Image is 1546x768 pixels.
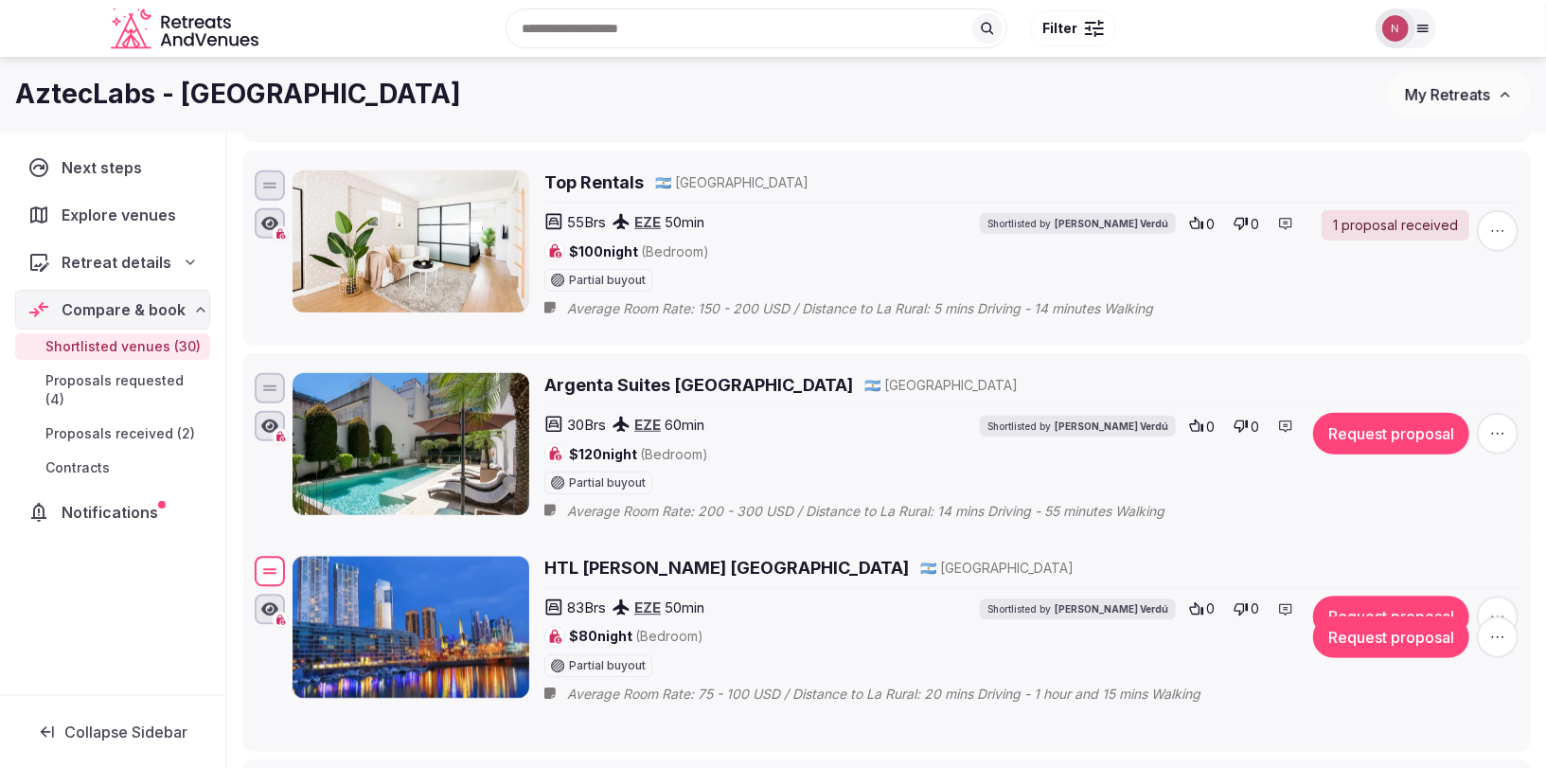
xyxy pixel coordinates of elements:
[111,8,262,50] a: Visit the homepage
[980,416,1176,437] div: Shortlisted by
[567,299,1191,318] span: Average Room Rate: 150 - 200 USD / Distance to La Rural: 5 mins Driving - 14 minutes Walking
[980,213,1176,234] div: Shortlisted by
[567,686,1238,705] span: Average Room Rate: 75 - 100 USD / Distance to La Rural: 20 mins Driving - 1 hour and 15 mins Walking
[1055,420,1168,433] span: [PERSON_NAME] Verdú
[45,458,110,477] span: Contracts
[569,242,709,261] span: $100 night
[567,502,1202,521] span: Average Room Rate: 200 - 300 USD / Distance to La Rural: 14 mins Driving - 55 minutes Walking
[15,333,210,360] a: Shortlisted venues (30)
[1183,597,1220,623] button: 0
[1251,600,1259,619] span: 0
[569,445,708,464] span: $120 night
[111,8,262,50] svg: Retreats and Venues company logo
[884,376,1018,395] span: [GEOGRAPHIC_DATA]
[1206,215,1215,234] span: 0
[1313,413,1469,455] button: Request proposal
[1313,597,1469,638] button: Request proposal
[1405,85,1490,104] span: My Retreats
[1382,15,1409,42] img: Nathalia Bilotti
[640,446,708,462] span: (Bedroom)
[62,501,166,524] span: Notifications
[675,173,809,192] span: [GEOGRAPHIC_DATA]
[634,598,661,616] a: EZE
[569,628,703,647] span: $80 night
[15,420,210,447] a: Proposals received (2)
[15,455,210,481] a: Contracts
[1055,603,1168,616] span: [PERSON_NAME] Verdú
[1183,413,1220,439] button: 0
[635,629,703,645] span: (Bedroom)
[655,174,671,190] span: 🇦🇷
[45,424,195,443] span: Proposals received (2)
[1042,19,1077,38] span: Filter
[940,559,1074,578] span: [GEOGRAPHIC_DATA]
[980,599,1176,620] div: Shortlisted by
[64,723,187,741] span: Collapse Sidebar
[641,243,709,259] span: (Bedroom)
[544,373,853,397] a: Argenta Suites [GEOGRAPHIC_DATA]
[567,212,606,232] span: 55 Brs
[62,156,150,179] span: Next steps
[62,251,171,274] span: Retreat details
[1183,210,1220,237] button: 0
[569,275,646,286] span: Partial buyout
[62,204,184,226] span: Explore venues
[1030,10,1116,46] button: Filter
[1322,210,1469,241] a: 1 proposal received
[920,560,936,576] span: 🇦🇷
[567,598,606,617] span: 83 Brs
[15,367,210,413] a: Proposals requested (4)
[665,598,704,617] span: 50 min
[1228,413,1265,439] button: 0
[665,212,704,232] span: 50 min
[1055,217,1168,230] span: [PERSON_NAME] Verdú
[569,661,646,672] span: Partial buyout
[45,337,201,356] span: Shortlisted venues (30)
[1206,418,1215,437] span: 0
[665,415,704,435] span: 60 min
[45,371,203,409] span: Proposals requested (4)
[1251,418,1259,437] span: 0
[62,298,186,321] span: Compare & book
[920,559,936,578] button: 🇦🇷
[293,373,529,515] img: Argenta Suites Belgrano Hotel
[15,711,210,753] button: Collapse Sidebar
[864,377,880,393] span: 🇦🇷
[634,416,661,434] a: EZE
[1228,210,1265,237] button: 0
[655,173,671,192] button: 🇦🇷
[567,415,606,435] span: 30 Brs
[15,492,210,532] a: Notifications
[1228,597,1265,623] button: 0
[634,213,661,231] a: EZE
[15,148,210,188] a: Next steps
[864,376,880,395] button: 🇦🇷
[1387,71,1531,118] button: My Retreats
[293,556,529,698] img: HTL Urbano Buenos Aires Hotel
[544,556,909,580] a: HTL [PERSON_NAME] [GEOGRAPHIC_DATA]
[1206,600,1215,619] span: 0
[15,76,461,113] h1: AztecLabs - [GEOGRAPHIC_DATA]
[1251,215,1259,234] span: 0
[1313,616,1469,658] button: Request proposal
[544,170,644,194] a: Top Rentals
[293,170,529,313] img: Top Rentals
[569,477,646,489] span: Partial buyout
[15,195,210,235] a: Explore venues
